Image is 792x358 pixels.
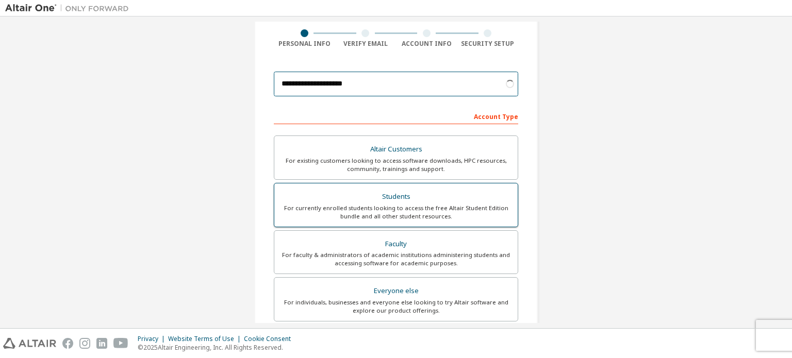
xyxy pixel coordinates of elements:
[280,298,511,315] div: For individuals, businesses and everyone else looking to try Altair software and explore our prod...
[280,204,511,220] div: For currently enrolled students looking to access the free Altair Student Edition bundle and all ...
[244,335,297,343] div: Cookie Consent
[138,335,168,343] div: Privacy
[3,338,56,349] img: altair_logo.svg
[457,40,519,48] div: Security Setup
[5,3,134,13] img: Altair One
[280,157,511,173] div: For existing customers looking to access software downloads, HPC resources, community, trainings ...
[113,338,128,349] img: youtube.svg
[280,284,511,298] div: Everyone else
[335,40,397,48] div: Verify Email
[274,40,335,48] div: Personal Info
[280,251,511,267] div: For faculty & administrators of academic institutions administering students and accessing softwa...
[79,338,90,349] img: instagram.svg
[280,237,511,251] div: Faculty
[62,338,73,349] img: facebook.svg
[396,40,457,48] div: Account Info
[138,343,297,352] p: © 2025 Altair Engineering, Inc. All Rights Reserved.
[168,335,244,343] div: Website Terms of Use
[274,108,518,124] div: Account Type
[280,190,511,204] div: Students
[280,142,511,157] div: Altair Customers
[96,338,107,349] img: linkedin.svg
